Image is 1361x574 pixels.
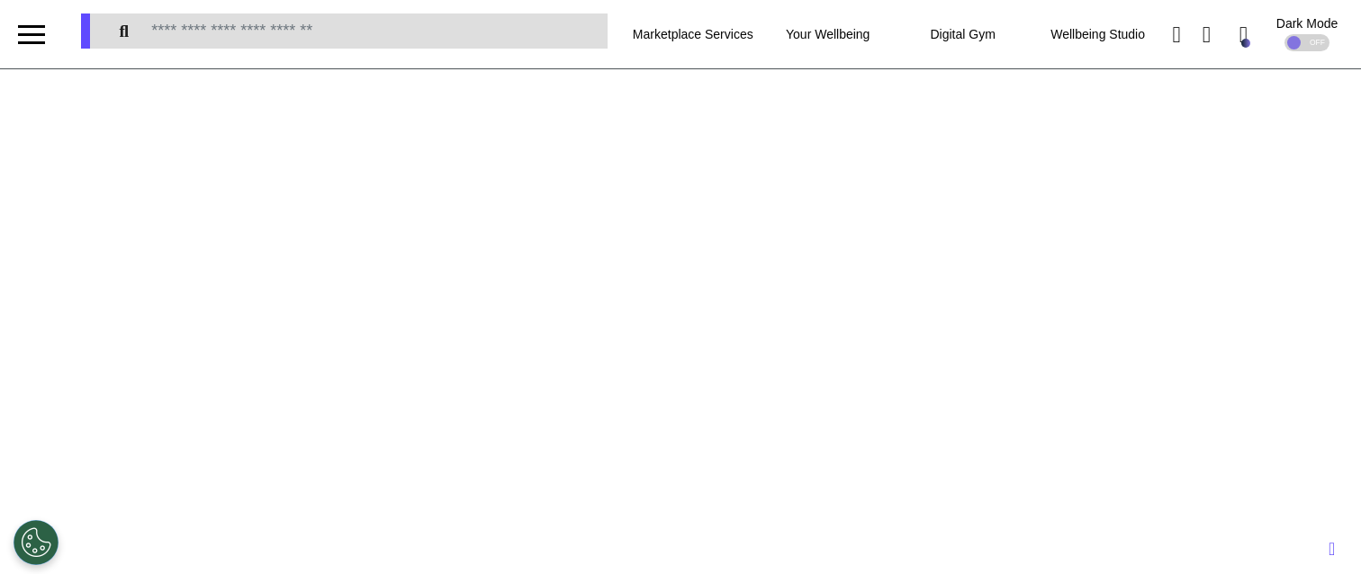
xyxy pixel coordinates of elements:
[1284,34,1329,51] div: OFF
[626,9,761,59] div: Marketplace Services
[1276,17,1338,30] div: Dark Mode
[896,9,1031,59] div: Digital Gym
[761,9,896,59] div: Your Wellbeing
[14,520,59,565] button: Open Preferences
[1031,9,1166,59] div: Wellbeing Studio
